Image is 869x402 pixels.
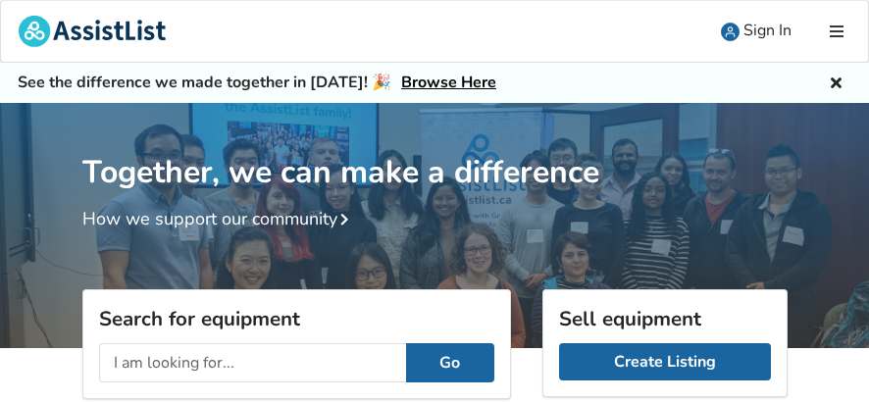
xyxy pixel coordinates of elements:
[401,72,496,93] a: Browse Here
[82,103,788,192] h1: Together, we can make a difference
[19,16,166,47] img: assistlist-logo
[559,343,771,380] a: Create Listing
[743,20,792,41] span: Sign In
[703,1,809,62] a: user icon Sign In
[99,343,406,382] input: I am looking for...
[721,23,740,41] img: user icon
[99,306,494,331] h3: Search for equipment
[82,207,357,230] a: How we support our community
[18,73,496,93] h5: See the difference we made together in [DATE]! 🎉
[406,343,494,382] button: Go
[559,306,771,331] h3: Sell equipment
